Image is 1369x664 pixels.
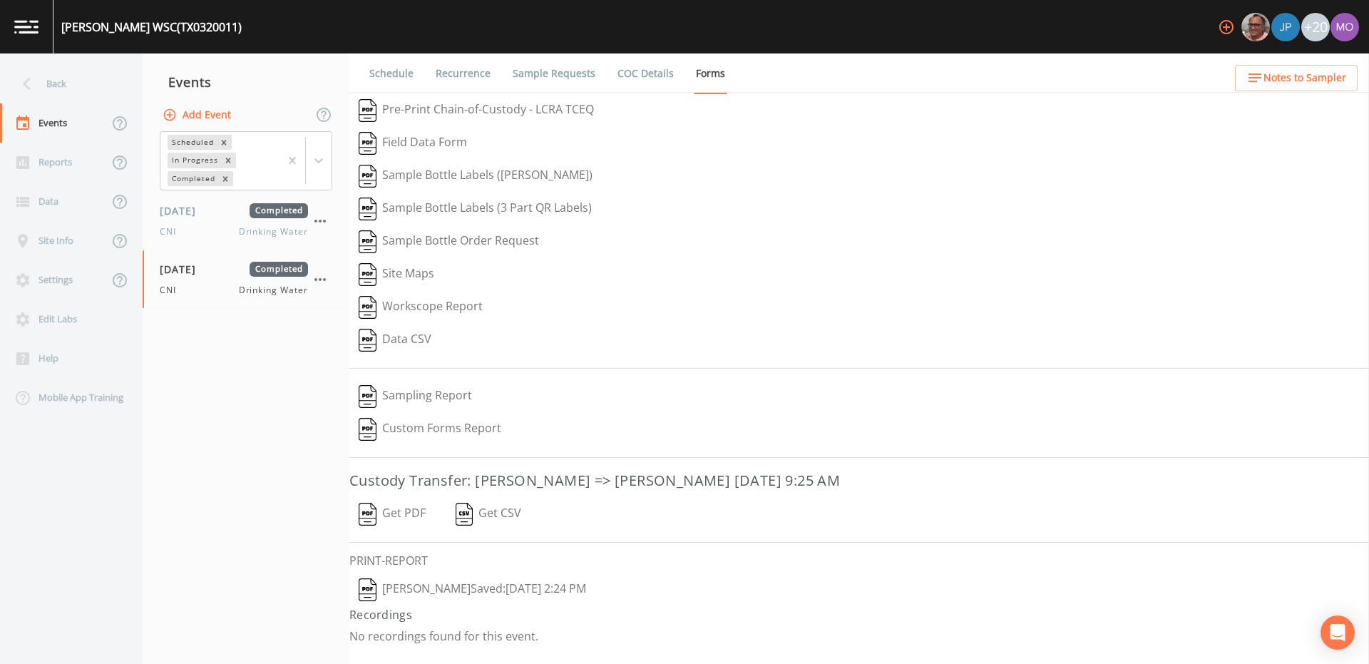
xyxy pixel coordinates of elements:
div: Scheduled [168,135,216,150]
h4: Recordings [349,606,1369,623]
img: svg%3e [359,418,376,441]
button: Get PDF [349,498,435,531]
img: svg%3e [456,503,473,526]
span: CNI [160,284,185,297]
div: Completed [168,171,217,186]
h6: PRINT-REPORT [349,554,1369,568]
img: e2d790fa78825a4bb76dcb6ab311d44c [1241,13,1270,41]
img: svg%3e [359,165,376,188]
a: Recurrence [434,53,493,93]
span: Completed [250,203,308,218]
button: Pre-Print Chain-of-Custody - LCRA TCEQ [349,94,603,127]
img: svg%3e [359,132,376,155]
button: Sample Bottle Labels ([PERSON_NAME]) [349,160,602,193]
div: Joshua gere Paul [1271,13,1301,41]
span: Completed [250,262,308,277]
a: COC Details [615,53,676,93]
div: Events [143,64,349,100]
button: Field Data Form [349,127,476,160]
button: Sampling Report [349,380,481,413]
div: Open Intercom Messenger [1321,616,1355,650]
a: Sample Requests [511,53,598,93]
span: Drinking Water [239,225,308,238]
img: svg%3e [359,296,376,319]
img: svg%3e [359,198,376,220]
a: [DATE]CompletedCNIDrinking Water [143,250,349,309]
span: Drinking Water [239,284,308,297]
div: Mike Franklin [1241,13,1271,41]
button: Notes to Sampler [1235,65,1358,91]
button: Sample Bottle Labels (3 Part QR Labels) [349,193,601,225]
button: Get CSV [446,498,531,531]
div: +20 [1301,13,1330,41]
img: logo [14,20,39,34]
h3: Custody Transfer: [PERSON_NAME] => [PERSON_NAME] [DATE] 9:25 AM [349,469,1369,492]
span: CNI [160,225,185,238]
img: svg%3e [359,263,376,286]
p: No recordings found for this event. [349,629,1369,643]
img: 4e251478aba98ce068fb7eae8f78b90c [1330,13,1359,41]
button: Sample Bottle Order Request [349,225,548,258]
button: Custom Forms Report [349,413,511,446]
div: [PERSON_NAME] WSC (TX0320011) [61,19,242,36]
img: 41241ef155101aa6d92a04480b0d0000 [1271,13,1300,41]
span: Notes to Sampler [1263,69,1346,87]
div: Remove In Progress [220,153,236,168]
button: Site Maps [349,258,443,291]
a: Forms [694,53,727,94]
img: svg%3e [359,578,376,601]
img: svg%3e [359,385,376,408]
div: In Progress [168,153,220,168]
button: [PERSON_NAME]Saved:[DATE] 2:24 PM [349,573,595,606]
div: Remove Scheduled [216,135,232,150]
a: Schedule [367,53,416,93]
img: svg%3e [359,503,376,526]
span: [DATE] [160,203,206,218]
img: svg%3e [359,99,376,122]
span: [DATE] [160,262,206,277]
img: svg%3e [359,329,376,352]
button: Workscope Report [349,291,492,324]
img: svg%3e [359,230,376,253]
div: Remove Completed [217,171,233,186]
button: Add Event [160,102,237,128]
button: Data CSV [349,324,441,357]
a: [DATE]CompletedCNIDrinking Water [143,192,349,250]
